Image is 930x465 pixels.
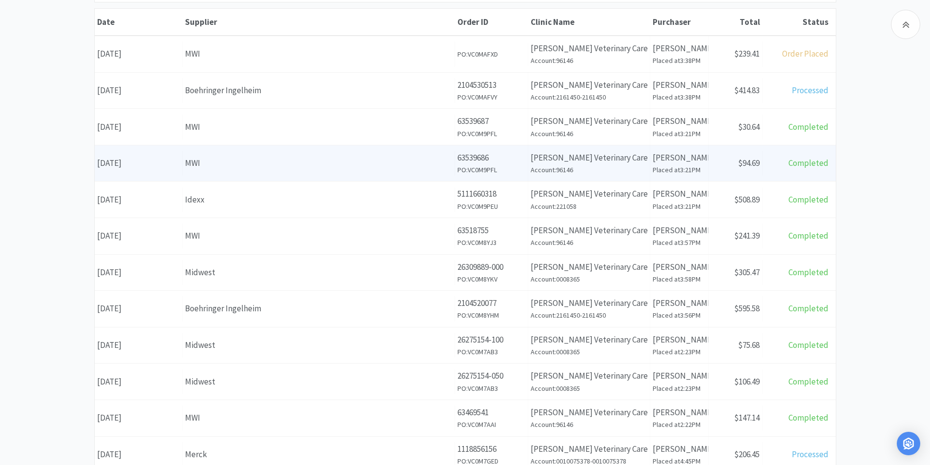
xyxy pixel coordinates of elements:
[457,115,525,128] p: 63539687
[95,296,183,321] div: [DATE]
[653,237,706,248] h6: Placed at 3:57PM
[653,224,706,237] p: [PERSON_NAME]
[788,194,828,205] span: Completed
[653,17,706,27] div: Purchaser
[788,121,828,132] span: Completed
[531,443,647,456] p: [PERSON_NAME] Veterinary Care
[734,85,760,96] span: $414.83
[734,267,760,278] span: $305.47
[531,419,647,430] h6: Account: 96146
[734,230,760,241] span: $241.39
[788,412,828,423] span: Completed
[185,229,452,243] div: MWI
[653,419,706,430] h6: Placed at 2:22PM
[765,17,828,27] div: Status
[531,42,647,55] p: [PERSON_NAME] Veterinary Care
[788,267,828,278] span: Completed
[531,369,647,383] p: [PERSON_NAME] Veterinary Care
[457,187,525,201] p: 5111660318
[653,164,706,175] h6: Placed at 3:21PM
[531,333,647,346] p: [PERSON_NAME] Veterinary Care
[788,303,828,314] span: Completed
[457,383,525,394] h6: PO: VC0M7AB3
[97,17,180,27] div: Date
[185,84,452,97] div: Boehringer Ingelheim
[95,78,183,103] div: [DATE]
[457,151,525,164] p: 63539686
[185,339,452,352] div: Midwest
[734,412,760,423] span: $147.14
[185,411,452,425] div: MWI
[457,17,526,27] div: Order ID
[897,432,920,455] div: Open Intercom Messenger
[457,201,525,212] h6: PO: VC0M9PEU
[531,79,647,92] p: [PERSON_NAME] Veterinary Care
[457,369,525,383] p: 26275154-050
[792,449,828,460] span: Processed
[185,302,452,315] div: Boehringer Ingelheim
[457,164,525,175] h6: PO: VC0M9PFL
[531,274,647,284] h6: Account: 0008365
[711,17,760,27] div: Total
[185,266,452,279] div: Midwest
[653,92,706,102] h6: Placed at 3:38PM
[185,17,453,27] div: Supplier
[95,41,183,66] div: [DATE]
[531,187,647,201] p: [PERSON_NAME] Veterinary Care
[788,230,828,241] span: Completed
[653,151,706,164] p: [PERSON_NAME]
[653,42,706,55] p: [PERSON_NAME]
[653,297,706,310] p: [PERSON_NAME]
[531,115,647,128] p: [PERSON_NAME] Veterinary Care
[653,383,706,394] h6: Placed at 2:23PM
[531,17,648,27] div: Clinic Name
[653,333,706,346] p: [PERSON_NAME]
[734,303,760,314] span: $595.58
[531,383,647,394] h6: Account: 0008365
[457,237,525,248] h6: PO: VC0M8YJ3
[95,115,183,140] div: [DATE]
[531,55,647,66] h6: Account: 96146
[531,346,647,357] h6: Account: 0008365
[653,443,706,456] p: [PERSON_NAME]
[653,261,706,274] p: [PERSON_NAME]
[457,443,525,456] p: 1118856156
[531,224,647,237] p: [PERSON_NAME] Veterinary Care
[457,128,525,139] h6: PO: VC0M9PFL
[185,47,452,61] div: MWI
[185,193,452,206] div: Idexx
[457,79,525,92] p: 2104530513
[531,237,647,248] h6: Account: 96146
[788,376,828,387] span: Completed
[653,187,706,201] p: [PERSON_NAME]
[457,274,525,284] h6: PO: VC0M8YKV
[782,48,828,59] span: Order Placed
[457,310,525,321] h6: PO: VC0M8YHM
[457,297,525,310] p: 2104520077
[531,406,647,419] p: [PERSON_NAME] Veterinary Care
[531,151,647,164] p: [PERSON_NAME] Veterinary Care
[531,92,647,102] h6: Account: 2161450-2161450
[457,419,525,430] h6: PO: VC0M7AAI
[531,310,647,321] h6: Account: 2161450-2161450
[788,340,828,350] span: Completed
[653,406,706,419] p: [PERSON_NAME]
[185,157,452,170] div: MWI
[738,340,760,350] span: $75.68
[95,333,183,358] div: [DATE]
[95,369,183,394] div: [DATE]
[531,261,647,274] p: [PERSON_NAME] Veterinary Care
[95,405,183,430] div: [DATE]
[457,333,525,346] p: 26275154-100
[457,406,525,419] p: 63469541
[457,92,525,102] h6: PO: VC0MAFVY
[653,346,706,357] h6: Placed at 2:23PM
[531,164,647,175] h6: Account: 96146
[185,121,452,134] div: MWI
[531,297,647,310] p: [PERSON_NAME] Veterinary Care
[653,369,706,383] p: [PERSON_NAME]
[734,449,760,460] span: $206.45
[653,310,706,321] h6: Placed at 3:56PM
[738,158,760,168] span: $94.69
[531,128,647,139] h6: Account: 96146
